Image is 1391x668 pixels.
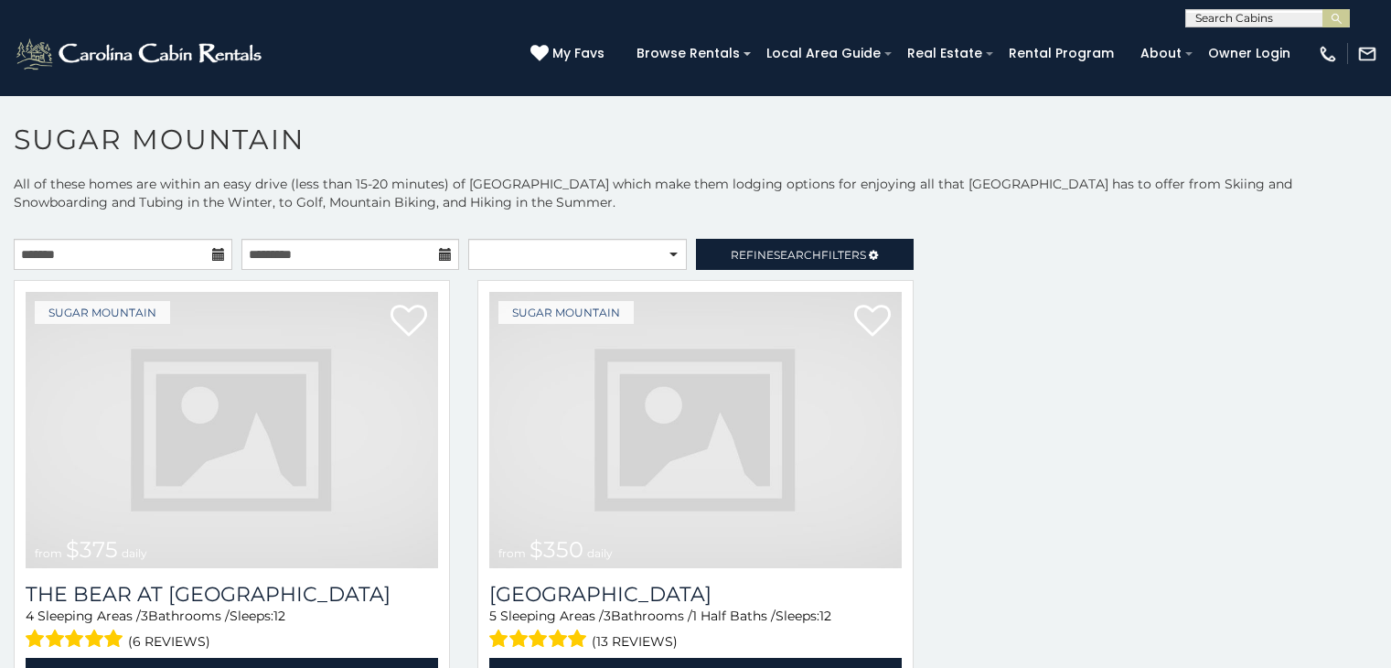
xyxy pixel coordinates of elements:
img: phone-regular-white.png [1318,44,1338,64]
a: Real Estate [898,39,991,68]
a: Add to favorites [854,303,891,341]
h3: The Bear At Sugar Mountain [26,582,438,607]
a: About [1131,39,1191,68]
div: Sleeping Areas / Bathrooms / Sleeps: [26,607,438,653]
span: 5 [489,608,497,624]
a: My Favs [530,44,609,64]
h3: Grouse Moor Lodge [489,582,902,607]
span: $350 [530,536,583,563]
a: Local Area Guide [757,39,890,68]
span: daily [122,546,147,560]
div: Sleeping Areas / Bathrooms / Sleeps: [489,607,902,653]
a: Sugar Mountain [35,301,170,324]
span: 1 Half Baths / [692,608,776,624]
span: Refine Filters [731,248,866,262]
a: Browse Rentals [627,39,749,68]
span: daily [587,546,613,560]
span: 12 [819,608,831,624]
span: from [498,546,526,560]
span: Search [774,248,821,262]
a: Rental Program [1000,39,1123,68]
span: (6 reviews) [128,630,210,653]
img: White-1-2.png [14,36,267,72]
a: Add to favorites [391,303,427,341]
span: (13 reviews) [592,630,678,653]
span: from [35,546,62,560]
a: from $375 daily [26,292,438,568]
span: $375 [66,536,118,563]
a: Owner Login [1199,39,1300,68]
img: dummy-image.jpg [26,292,438,568]
span: 4 [26,608,34,624]
span: 3 [141,608,148,624]
img: dummy-image.jpg [489,292,902,568]
span: My Favs [552,44,605,63]
a: from $350 daily [489,292,902,568]
span: 3 [604,608,611,624]
a: [GEOGRAPHIC_DATA] [489,582,902,607]
a: Sugar Mountain [498,301,634,324]
a: The Bear At [GEOGRAPHIC_DATA] [26,582,438,607]
span: 12 [273,608,285,624]
img: mail-regular-white.png [1357,44,1377,64]
a: RefineSearchFilters [696,239,915,270]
